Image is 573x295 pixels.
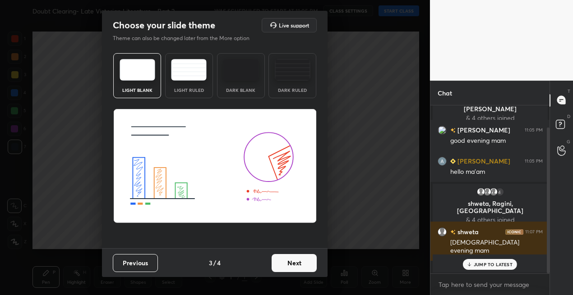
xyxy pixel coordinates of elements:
button: Next [272,254,317,272]
div: [DEMOGRAPHIC_DATA] evening mam [450,238,543,255]
img: no-rating-badge.077c3623.svg [450,230,456,235]
p: T [568,88,570,95]
h6: shweta [456,227,479,236]
p: Chat [430,81,459,105]
div: Light Ruled [171,88,207,92]
img: default.png [438,227,447,236]
div: Light Blank [119,88,155,92]
p: shweta, Ragini, [GEOGRAPHIC_DATA] [438,200,542,214]
p: [PERSON_NAME], Ateeb, [PERSON_NAME] [438,98,542,113]
img: default.png [482,187,491,196]
img: lightThemeBanner.fbc32fad.svg [113,109,317,223]
p: G [567,138,570,145]
h4: / [213,258,216,268]
img: darkTheme.f0cc69e5.svg [223,59,259,81]
img: iconic-dark.1390631f.png [505,229,523,234]
div: grid [430,105,550,274]
img: lightRuledTheme.5fabf969.svg [171,59,207,81]
img: 3 [438,156,447,165]
h4: 4 [217,258,221,268]
div: hello ma'am [450,168,543,177]
button: Previous [113,254,158,272]
img: lightTheme.e5ed3b09.svg [120,59,155,81]
img: default.png [476,187,485,196]
img: darkRuledTheme.de295e13.svg [275,59,310,81]
h6: [PERSON_NAME] [456,125,510,135]
div: good evening mam [450,136,543,145]
div: 11:05 PM [525,158,543,163]
p: Theme can also be changed later from the More option [113,34,259,42]
div: 11:05 PM [525,127,543,132]
div: Dark Blank [223,88,259,92]
div: 4 [495,187,504,196]
h2: Choose your slide theme [113,19,215,31]
div: 11:07 PM [525,229,543,234]
p: D [567,113,570,120]
p: & 4 others joined [438,216,542,223]
p: & 4 others joined [438,114,542,122]
img: no-rating-badge.077c3623.svg [450,128,456,133]
img: 3 [438,125,447,134]
h5: Live support [279,23,309,28]
h6: [PERSON_NAME] [456,156,510,166]
img: Learner_Badge_beginner_1_8b307cf2a0.svg [450,159,456,164]
div: Dark Ruled [274,88,310,92]
img: default.png [489,187,498,196]
h4: 3 [209,258,213,268]
p: JUMP TO LATEST [474,262,513,267]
